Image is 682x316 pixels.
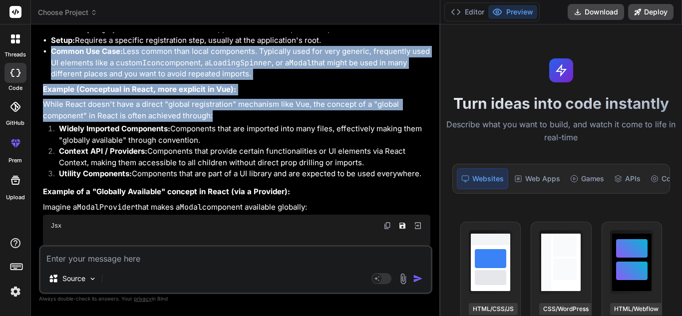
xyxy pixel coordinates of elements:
[51,35,75,45] strong: Setup:
[180,202,202,212] code: Modal
[383,222,391,230] img: copy
[610,303,663,315] div: HTML/Webflow
[539,303,593,315] div: CSS/WordPress
[6,193,25,202] label: Upload
[446,94,676,112] h1: Turn ideas into code instantly
[51,46,123,56] strong: Common Use Case:
[610,168,645,189] div: APIs
[447,5,488,19] button: Editor
[8,156,22,165] label: prem
[457,168,508,189] div: Websites
[395,219,409,233] button: Save file
[43,187,290,196] strong: Example of a "Globally Available" concept in React (via a Provider):
[7,283,24,300] img: settings
[38,7,97,17] span: Choose Project
[209,58,272,68] code: LoadingSpinner
[88,275,97,283] img: Pick Models
[6,119,24,127] label: GitHub
[469,303,518,315] div: HTML/CSS/JS
[62,274,85,284] p: Source
[446,118,676,144] p: Describe what you want to build, and watch it come to life in real-time
[59,169,132,178] strong: Utility Components:
[51,222,61,230] span: Jsx
[43,202,430,213] p: Imagine a that makes a component available globally:
[59,124,170,133] strong: Widely Imported Components:
[51,146,430,168] li: Components that provide certain functionalities or UI elements via React Context, making them acc...
[4,50,26,59] label: threads
[77,202,135,212] code: ModalProvider
[488,5,537,19] button: Preview
[397,273,409,285] img: attachment
[142,58,160,68] code: Icon
[289,58,312,68] code: Modal
[51,168,430,182] li: Components that are part of a UI library and are expected to be used everywhere.
[413,274,423,284] img: icon
[134,296,152,302] span: privacy
[413,221,422,230] img: Open in Browser
[510,168,564,189] div: Web Apps
[43,84,236,94] strong: Example (Conceptual in React, more explicit in Vue):
[51,46,430,80] li: Less common than local components. Typically used for very generic, frequently used UI elements l...
[8,84,22,92] label: code
[51,123,430,146] li: Components that are imported into many files, effectively making them "globally available" throug...
[51,35,430,46] li: Requires a specific registration step, usually at the application's root.
[628,4,674,20] button: Deploy
[43,99,430,121] p: While React doesn't have a direct "global registration" mechanism like Vue, the concept of a "glo...
[39,294,432,304] p: Always double-check its answers. Your in Bind
[59,146,147,156] strong: Context API / Providers:
[568,4,624,20] button: Download
[566,168,608,189] div: Games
